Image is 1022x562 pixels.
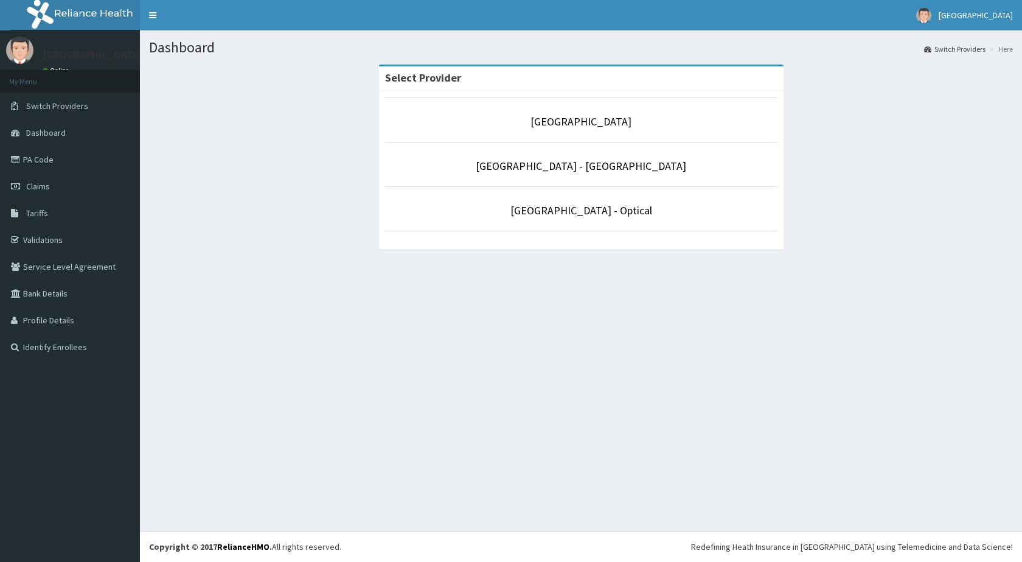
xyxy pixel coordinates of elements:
img: User Image [916,8,931,23]
img: User Image [6,37,33,64]
span: Dashboard [26,127,66,138]
a: Online [43,66,72,75]
strong: Select Provider [385,71,461,85]
a: Switch Providers [924,44,985,54]
a: [GEOGRAPHIC_DATA] - Optical [510,203,652,217]
span: Switch Providers [26,100,88,111]
span: [GEOGRAPHIC_DATA] [939,10,1013,21]
p: [GEOGRAPHIC_DATA] [43,49,143,60]
footer: All rights reserved. [140,531,1022,562]
h1: Dashboard [149,40,1013,55]
span: Tariffs [26,208,48,219]
a: RelianceHMO [217,541,269,552]
li: Here [987,44,1013,54]
a: [GEOGRAPHIC_DATA] - [GEOGRAPHIC_DATA] [476,159,686,173]
span: Claims [26,181,50,192]
a: [GEOGRAPHIC_DATA] [530,114,631,128]
strong: Copyright © 2017 . [149,541,272,552]
div: Redefining Heath Insurance in [GEOGRAPHIC_DATA] using Telemedicine and Data Science! [691,541,1013,553]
